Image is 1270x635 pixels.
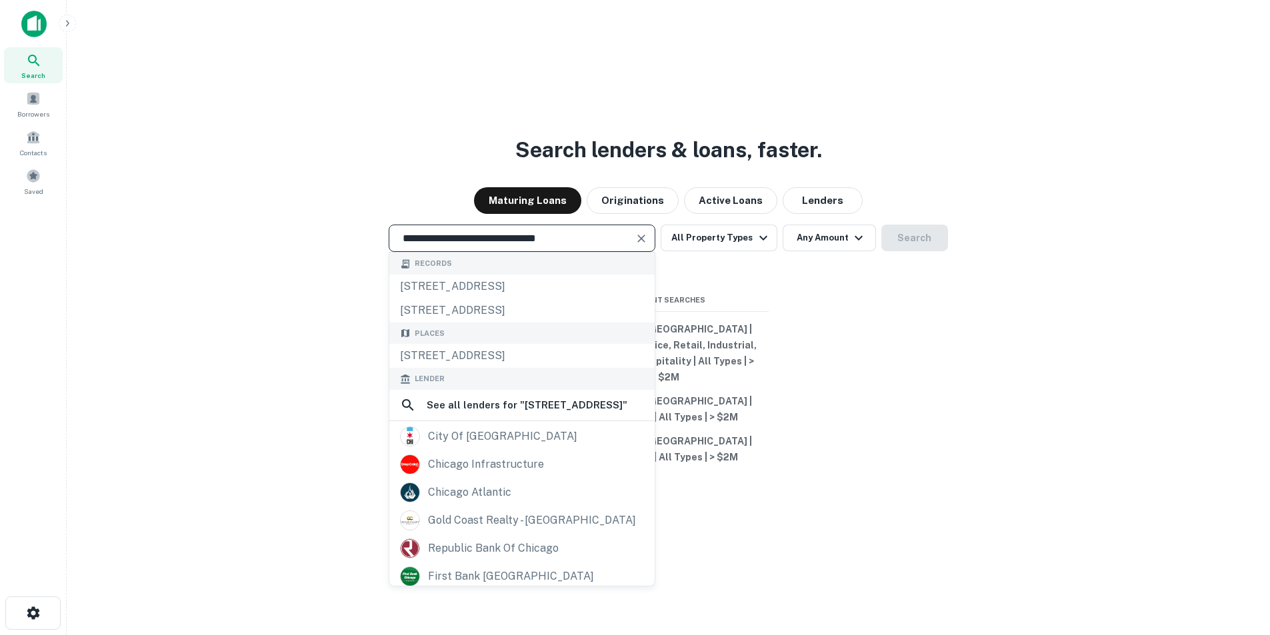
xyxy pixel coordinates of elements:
a: chicago infrastructure [389,450,655,478]
img: picture [401,539,419,558]
div: [STREET_ADDRESS] [389,275,655,299]
a: gold coast realty - [GEOGRAPHIC_DATA] [389,506,655,534]
span: Records [415,258,452,269]
button: All Property Types [661,225,777,251]
h3: Search lenders & loans, faster. [515,134,822,166]
a: city of [GEOGRAPHIC_DATA] [389,422,655,450]
div: gold coast realty - [GEOGRAPHIC_DATA] [428,510,636,530]
img: picture [401,427,419,446]
button: Lenders [783,187,863,214]
button: Maturing Loans [474,187,581,214]
span: Recent Searches [569,295,769,306]
h6: See all lenders for " [STREET_ADDRESS] " [427,397,627,413]
a: Saved [4,163,63,199]
iframe: Chat Widget [1203,486,1270,550]
div: [STREET_ADDRESS] [389,344,655,368]
img: capitalize-icon.png [21,11,47,37]
a: Borrowers [4,86,63,122]
span: Saved [24,186,43,197]
a: chicago atlantic [389,478,655,506]
div: republic bank of chicago [428,538,559,558]
a: first bank [GEOGRAPHIC_DATA] [389,562,655,590]
button: Any Amount [783,225,876,251]
div: city of [GEOGRAPHIC_DATA] [428,426,577,446]
img: picture [401,483,419,502]
a: Contacts [4,125,63,161]
span: Contacts [20,147,47,158]
a: Search [4,47,63,83]
span: Lender [415,373,445,384]
div: first bank [GEOGRAPHIC_DATA] [428,566,594,586]
button: Clear [632,229,651,248]
a: republic bank of chicago [389,534,655,562]
button: Active Loans [684,187,777,214]
button: [US_STATE], [GEOGRAPHIC_DATA] | Hospitality | All Types | > $2M [569,389,769,429]
button: [US_STATE], [GEOGRAPHIC_DATA] | Multifamily, Office, Retail, Industrial, Mixed-Use, Hospitality |... [569,317,769,389]
div: chicago atlantic [428,482,511,502]
button: [US_STATE], [GEOGRAPHIC_DATA] | Hospitality | All Types | > $2M [569,429,769,469]
img: picture [401,567,419,586]
div: chicago infrastructure [428,454,544,474]
img: picture [401,455,419,474]
span: Borrowers [17,109,49,119]
img: picture [401,511,419,530]
span: Search [21,70,45,81]
div: [STREET_ADDRESS] [389,299,655,322]
button: Originations [587,187,679,214]
span: Places [415,328,445,339]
